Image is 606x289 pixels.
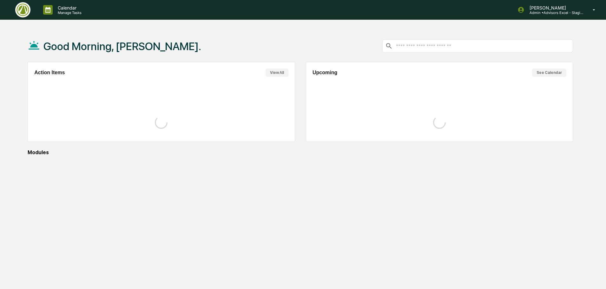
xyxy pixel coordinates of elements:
[313,70,337,76] h2: Upcoming
[532,69,566,77] button: See Calendar
[53,5,85,10] p: Calendar
[53,10,85,15] p: Manage Tasks
[34,70,65,76] h2: Action Items
[15,2,30,17] img: logo
[524,10,583,15] p: Admin • Advisors Excel - Staging
[43,40,201,53] h1: Good Morning, [PERSON_NAME].
[524,5,583,10] p: [PERSON_NAME]
[266,69,288,77] button: View All
[28,149,573,155] div: Modules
